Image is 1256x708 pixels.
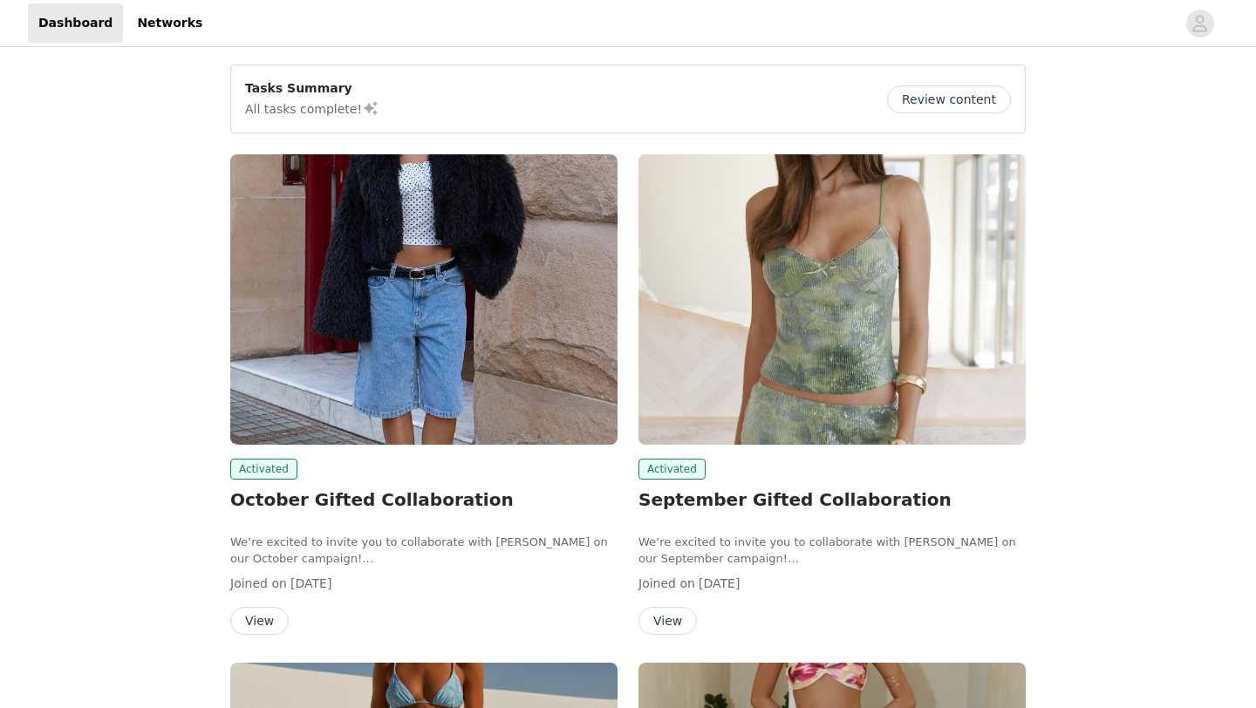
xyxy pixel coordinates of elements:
[230,487,618,513] h2: October Gifted Collaboration
[638,487,1026,513] h2: September Gifted Collaboration
[245,79,379,98] p: Tasks Summary
[887,85,1011,113] button: Review content
[638,534,1026,568] p: We’re excited to invite you to collaborate with [PERSON_NAME] on our September campaign!
[245,98,379,119] p: All tasks complete!
[230,534,618,568] p: We’re excited to invite you to collaborate with [PERSON_NAME] on our October campaign!
[290,576,331,590] span: [DATE]
[230,576,287,590] span: Joined on
[1191,10,1208,37] div: avatar
[699,576,740,590] span: [DATE]
[638,607,697,635] button: View
[230,615,289,628] a: View
[28,3,123,43] a: Dashboard
[638,576,695,590] span: Joined on
[638,459,706,480] span: Activated
[638,154,1026,445] img: Peppermayo USA
[230,154,618,445] img: Peppermayo USA
[638,615,697,628] a: View
[230,459,297,480] span: Activated
[126,3,213,43] a: Networks
[230,607,289,635] button: View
